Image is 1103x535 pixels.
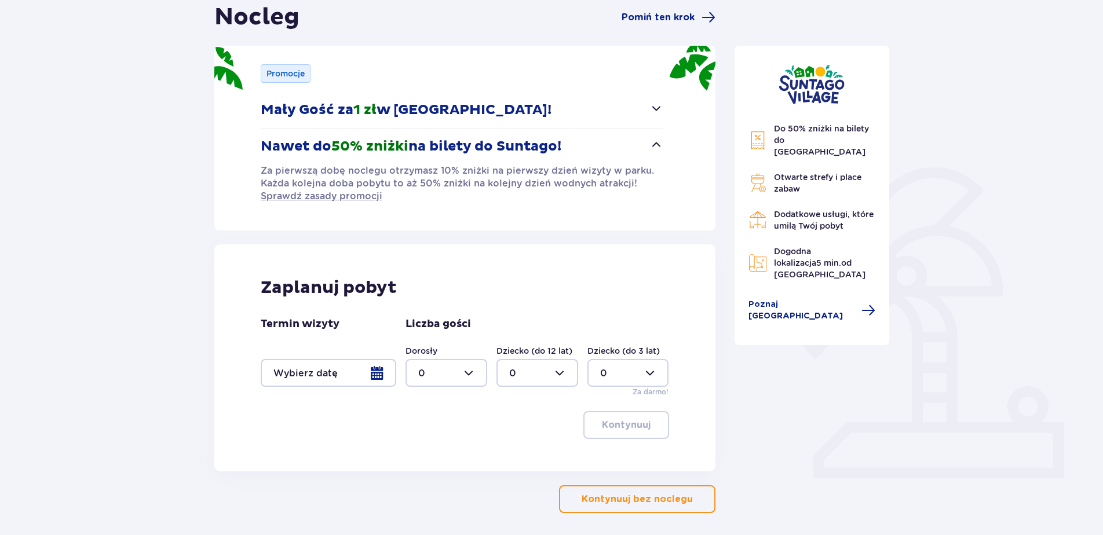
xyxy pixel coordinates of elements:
[816,258,841,267] span: 5 min.
[261,317,339,331] p: Termin wizyty
[748,211,767,229] img: Restaurant Icon
[261,277,397,299] p: Zaplanuj pobyt
[748,299,876,322] a: Poznaj [GEOGRAPHIC_DATA]
[261,129,663,164] button: Nawet do50% zniżkina bilety do Suntago!
[261,190,382,203] a: Sprawdź zasady promocji
[266,68,305,79] p: Promocje
[582,493,693,505] p: Kontynuuj bez noclegu
[748,299,855,322] span: Poznaj [GEOGRAPHIC_DATA]
[748,131,767,150] img: Discount Icon
[779,64,845,104] img: Suntago Village
[261,138,561,155] p: Nawet do na bilety do Suntago!
[261,164,663,203] p: Za pierwszą dobę noclegu otrzymasz 10% zniżki na pierwszy dzień wizyty w parku. Każda kolejna dob...
[622,11,695,24] span: Pomiń ten krok
[583,411,669,439] button: Kontynuuj
[261,101,551,119] p: Mały Gość za w [GEOGRAPHIC_DATA]!
[633,387,669,397] p: Za darmo!
[559,485,715,513] button: Kontynuuj bez noclegu
[774,124,869,156] span: Do 50% zniżki na bilety do [GEOGRAPHIC_DATA]
[602,419,651,431] p: Kontynuuj
[406,317,471,331] p: Liczba gości
[214,3,300,32] h1: Nocleg
[622,10,715,24] a: Pomiń ten krok
[353,101,377,119] span: 1 zł
[774,210,874,230] span: Dodatkowe usługi, które umilą Twój pobyt
[331,138,408,155] span: 50% zniżki
[774,247,865,279] span: Dogodna lokalizacja od [GEOGRAPHIC_DATA]
[261,92,663,128] button: Mały Gość za1 złw [GEOGRAPHIC_DATA]!
[587,345,660,357] label: Dziecko (do 3 lat)
[496,345,572,357] label: Dziecko (do 12 lat)
[748,254,767,272] img: Map Icon
[261,164,663,203] div: Nawet do50% zniżkina bilety do Suntago!
[748,174,767,192] img: Grill Icon
[406,345,437,357] label: Dorosły
[774,173,861,193] span: Otwarte strefy i place zabaw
